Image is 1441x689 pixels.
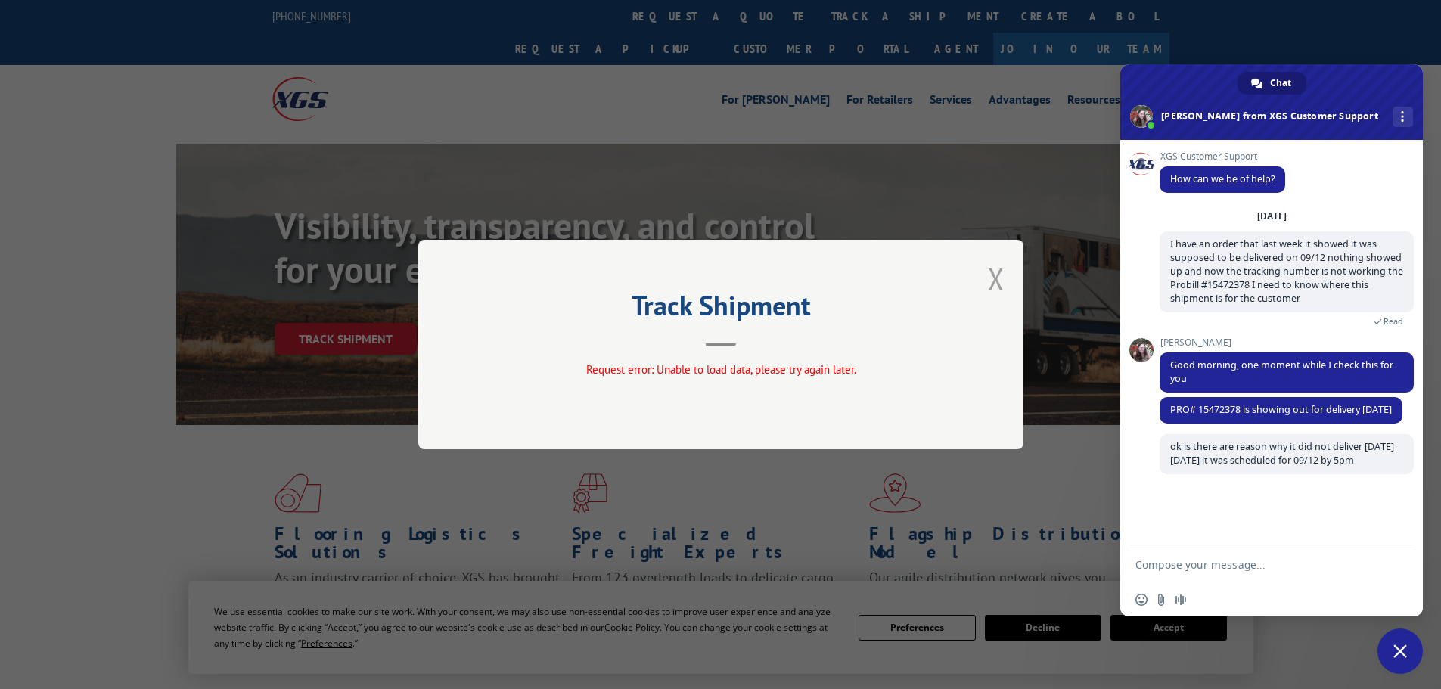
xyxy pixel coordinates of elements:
div: [DATE] [1257,212,1287,221]
span: PRO# 15472378 is showing out for delivery [DATE] [1170,403,1392,416]
span: Send a file [1155,594,1167,606]
button: Close modal [988,259,1005,299]
span: XGS Customer Support [1160,151,1285,162]
span: Audio message [1175,594,1187,606]
span: How can we be of help? [1170,172,1275,185]
div: More channels [1393,107,1413,127]
span: Chat [1270,72,1291,95]
span: ok is there are reason why it did not deliver [DATE][DATE] it was scheduled for 09/12 by 5pm [1170,440,1394,467]
h2: Track Shipment [494,295,948,324]
textarea: Compose your message... [1135,558,1374,572]
span: [PERSON_NAME] [1160,337,1414,348]
span: Insert an emoji [1135,594,1148,606]
span: Read [1384,316,1403,327]
div: Chat [1238,72,1306,95]
span: Request error: Unable to load data, please try again later. [585,362,856,377]
span: I have an order that last week it showed it was supposed to be delivered on 09/12 nothing showed ... [1170,237,1403,305]
span: Good morning, one moment while I check this for you [1170,358,1393,385]
div: Close chat [1377,628,1423,674]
